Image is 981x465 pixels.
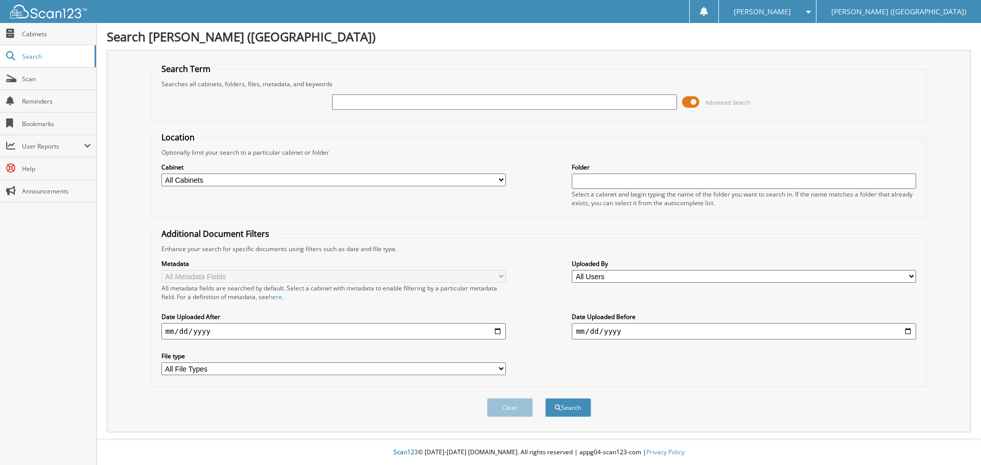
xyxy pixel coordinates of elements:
label: Folder [572,163,916,172]
a: here [269,292,282,301]
div: All metadata fields are searched by default. Select a cabinet with metadata to enable filtering b... [161,284,506,301]
button: Search [545,398,591,417]
legend: Location [156,132,200,143]
div: Enhance your search for specific documents using filters such as date and file type. [156,244,922,253]
div: Select a cabinet and begin typing the name of the folder you want to search in. If the name match... [572,190,916,207]
div: Searches all cabinets, folders, files, metadata, and keywords [156,80,922,88]
span: Bookmarks [22,119,91,128]
legend: Additional Document Filters [156,228,274,239]
label: Date Uploaded After [161,312,506,321]
img: scan123-logo-white.svg [10,5,87,18]
button: Clear [487,398,533,417]
span: Cabinets [22,30,91,38]
span: [PERSON_NAME] [734,9,791,15]
label: Uploaded By [572,259,916,268]
a: Privacy Policy [646,448,685,456]
legend: Search Term [156,63,216,75]
span: Reminders [22,97,91,106]
span: Advanced Search [705,99,751,106]
h1: Search [PERSON_NAME] ([GEOGRAPHIC_DATA]) [107,28,971,45]
span: User Reports [22,142,84,151]
div: © [DATE]-[DATE] [DOMAIN_NAME]. All rights reserved | appg04-scan123-com | [97,440,981,465]
label: Date Uploaded Before [572,312,916,321]
input: end [572,323,916,339]
label: Metadata [161,259,506,268]
span: Scan123 [393,448,418,456]
input: start [161,323,506,339]
span: Help [22,164,91,173]
span: [PERSON_NAME] ([GEOGRAPHIC_DATA]) [831,9,966,15]
span: Search [22,52,89,61]
div: Optionally limit your search to a particular cabinet or folder [156,148,922,157]
span: Announcements [22,187,91,195]
span: Scan [22,75,91,83]
label: Cabinet [161,163,506,172]
label: File type [161,352,506,360]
